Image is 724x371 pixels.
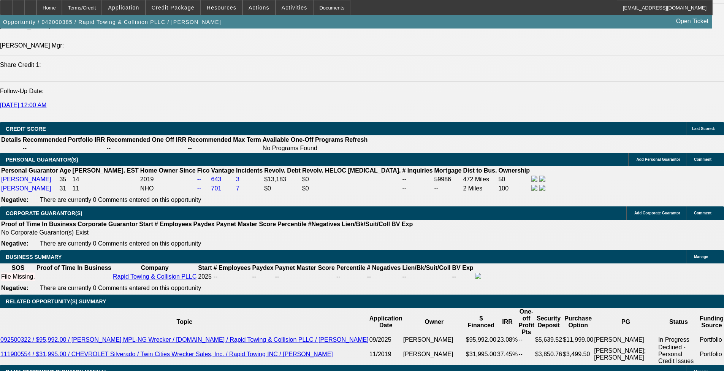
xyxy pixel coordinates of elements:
th: Status [658,308,699,336]
td: -- [187,144,261,152]
b: BV Exp [452,265,474,271]
th: Recommended Portfolio IRR [22,136,105,144]
div: -- [367,273,401,280]
th: Proof of Time In Business [36,264,112,272]
div: File Missing. [1,273,35,280]
td: -- [402,175,433,184]
td: No Programs Found [262,144,344,152]
b: Paynet Master Score [275,265,335,271]
a: -- [197,176,201,182]
a: 701 [211,185,222,192]
img: facebook-icon.png [475,273,481,279]
span: -- [214,273,218,280]
b: Revolv. Debt [264,167,301,174]
a: [PERSON_NAME] [1,176,51,182]
img: facebook-icon.png [531,176,537,182]
td: $0 [264,184,301,193]
th: $ Financed [466,308,497,336]
th: Recommended One Off IRR [106,136,187,144]
th: Owner [403,308,466,336]
b: # Inquiries [402,167,432,174]
td: $95,992.00 [466,336,497,344]
b: [PERSON_NAME]. EST [73,167,139,174]
td: [PERSON_NAME] [403,336,466,344]
td: Portfolio [699,344,724,365]
b: Negative: [1,240,29,247]
b: Percentile [277,221,306,227]
th: Application Date [369,308,403,336]
td: -- [252,273,274,281]
td: [PERSON_NAME] [403,344,466,365]
th: Refresh [345,136,368,144]
a: Rapid Towing & Collision PLLC [113,273,196,280]
td: -- [434,184,462,193]
span: Activities [282,5,307,11]
th: IRR [497,308,518,336]
a: [PERSON_NAME] [1,185,51,192]
span: Add Corporate Guarantor [634,211,680,215]
img: facebook-icon.png [531,185,537,191]
a: 3 [236,176,239,182]
span: 2019 [140,176,154,182]
button: Activities [276,0,313,15]
div: -- [275,273,335,280]
td: $0 [302,184,401,193]
td: 37.45% [497,344,518,365]
b: Personal Guarantor [1,167,58,174]
th: Funding Source [699,308,724,336]
th: Security Deposit [535,308,562,336]
b: Home Owner Since [140,167,196,174]
b: Incidents [236,167,263,174]
span: Comment [694,211,711,215]
td: $13,183 [264,175,301,184]
b: Start [139,221,153,227]
span: Credit Package [152,5,195,11]
th: One-off Profit Pts [518,308,535,336]
td: $0 [302,175,401,184]
b: Dist to Bus. [463,167,497,174]
td: [PERSON_NAME]; [PERSON_NAME] [594,344,658,365]
span: CORPORATE GUARANTOR(S) [6,210,82,216]
span: RELATED OPPORTUNITY(S) SUMMARY [6,298,106,304]
span: Add Personal Guarantor [636,157,680,162]
span: Opportunity / 042000385 / Rapid Towing & Collision PLLC / [PERSON_NAME] [3,19,221,25]
span: There are currently 0 Comments entered on this opportunity [40,197,201,203]
td: -- [452,273,474,281]
img: linkedin-icon.png [539,176,545,182]
img: linkedin-icon.png [539,185,545,191]
td: $5,639.52 [535,336,562,344]
div: -- [336,273,365,280]
td: 23.08% [497,336,518,344]
span: CREDIT SCORE [6,126,46,132]
td: $11,999.00 [562,336,594,344]
td: Portfolio [699,336,724,344]
b: #Negatives [308,221,341,227]
td: 35 [59,175,71,184]
b: Vantage [211,167,234,174]
th: Recommended Max Term [187,136,261,144]
th: SOS [1,264,35,272]
b: Ownership [498,167,530,174]
b: Fico [197,167,210,174]
td: -- [402,184,433,193]
td: 14 [72,175,139,184]
a: 092500322 / $95,992.00 / [PERSON_NAME] MPL-NG Wrecker / [DOMAIN_NAME] / Rapid Towing & Collision ... [0,336,369,343]
a: 111900554 / $31,995.00 / CHEVROLET Silverado / Twin Cities Wrecker Sales, Inc. / Rapid Towing INC... [0,351,333,357]
b: Negative: [1,285,29,291]
a: Open Ticket [673,15,711,28]
td: -- [518,336,535,344]
td: [PERSON_NAME] [594,336,658,344]
b: Corporate Guarantor [78,221,138,227]
td: -- [518,344,535,365]
td: $31,995.00 [466,344,497,365]
span: Manage [694,255,708,259]
span: BUSINESS SUMMARY [6,254,62,260]
td: $3,850.76 [535,344,562,365]
span: There are currently 0 Comments entered on this opportunity [40,285,201,291]
b: Revolv. HELOC [MEDICAL_DATA]. [302,167,401,174]
b: # Negatives [367,265,401,271]
a: 7 [236,185,239,192]
b: Lien/Bk/Suit/Coll [402,265,450,271]
b: Company [141,265,169,271]
td: In Progress [658,336,699,344]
